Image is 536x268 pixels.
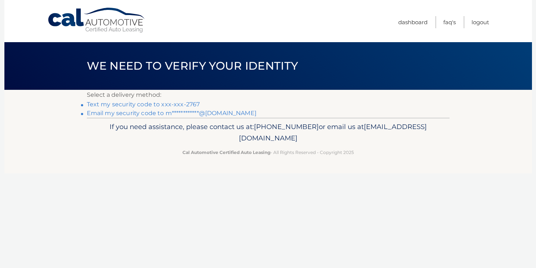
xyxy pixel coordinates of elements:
strong: Cal Automotive Certified Auto Leasing [182,150,270,155]
p: Select a delivery method: [87,90,450,100]
p: If you need assistance, please contact us at: or email us at [92,121,445,144]
p: - All Rights Reserved - Copyright 2025 [92,148,445,156]
a: Text my security code to xxx-xxx-2767 [87,101,200,108]
a: Logout [472,16,489,28]
a: Cal Automotive [47,7,146,33]
a: FAQ's [443,16,456,28]
span: [PHONE_NUMBER] [254,122,319,131]
span: We need to verify your identity [87,59,298,73]
a: Dashboard [398,16,428,28]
